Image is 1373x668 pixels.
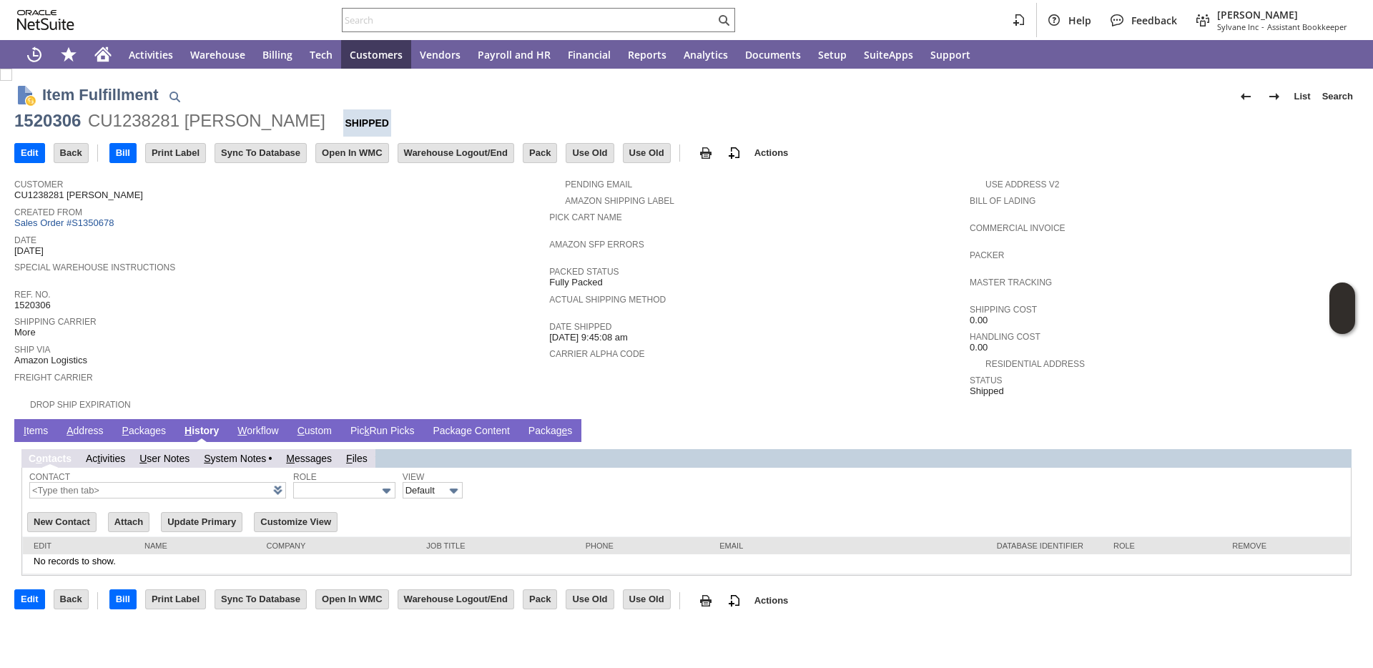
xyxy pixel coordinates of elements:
[234,425,282,438] a: Workflow
[1131,14,1177,27] span: Feedback
[1261,21,1264,32] span: -
[184,425,192,436] span: H
[549,277,602,288] span: Fully Packed
[1068,14,1091,27] span: Help
[523,590,556,609] input: Pack
[565,180,632,190] a: Pending Email
[162,513,242,531] input: Update Primary
[255,513,337,531] input: Customize View
[215,144,306,162] input: Sync To Database
[1333,422,1350,439] a: Unrolled view on
[350,48,403,62] span: Customers
[1113,541,1211,550] div: Role
[54,590,88,609] input: Back
[122,425,129,436] span: P
[182,40,254,69] a: Warehouse
[67,425,73,436] span: A
[403,482,463,498] input: Default
[262,48,292,62] span: Billing
[697,592,714,609] img: print.svg
[14,245,44,257] span: [DATE]
[525,425,576,438] a: Packages
[24,425,26,436] span: I
[60,46,77,63] svg: Shortcuts
[190,48,245,62] span: Warehouse
[310,48,333,62] span: Tech
[316,590,388,609] input: Open In WMC
[14,373,93,383] a: Freight Carrier
[42,83,159,107] h1: Item Fulfillment
[293,472,317,482] a: Role
[14,327,36,338] span: More
[204,453,210,464] span: S
[110,144,136,162] input: Bill
[20,425,51,438] a: Items
[97,453,100,464] span: t
[985,180,1059,190] a: Use Address V2
[855,40,922,69] a: SuiteApps
[549,349,644,359] a: Carrier Alpha Code
[29,482,286,498] input: <Type then tab>
[146,144,205,162] input: Print Label
[364,425,369,436] span: k
[166,88,183,105] img: Quick Find
[568,48,611,62] span: Financial
[1317,85,1359,108] a: Search
[1267,21,1347,32] span: Assistant Bookkeeper
[461,425,466,436] span: g
[17,40,51,69] a: Recent Records
[745,48,801,62] span: Documents
[297,425,305,436] span: C
[749,595,794,606] a: Actions
[14,317,97,327] a: Shipping Carrier
[624,144,670,162] input: Use Old
[30,400,131,410] a: Drop Ship Expiration
[29,453,72,464] a: Contacts
[970,196,1035,206] a: Bill Of Lading
[549,212,622,222] a: Pick Cart Name
[51,40,86,69] div: Shortcuts
[237,425,247,436] span: W
[341,40,411,69] a: Customers
[970,250,1004,260] a: Packer
[1217,8,1347,21] span: [PERSON_NAME]
[14,207,82,217] a: Created From
[254,40,301,69] a: Billing
[809,40,855,69] a: Setup
[347,425,418,438] a: PickRun Picks
[970,332,1040,342] a: Handling Cost
[14,217,117,228] a: Sales Order #S1350678
[469,40,559,69] a: Payroll and HR
[86,453,125,464] a: Activities
[1266,88,1283,105] img: Next
[726,592,743,609] img: add-record.svg
[301,40,341,69] a: Tech
[26,46,43,63] svg: Recent Records
[922,40,979,69] a: Support
[586,541,699,550] div: Phone
[864,48,913,62] span: SuiteApps
[818,48,847,62] span: Setup
[446,483,462,499] img: More Options
[844,541,1092,550] div: Database Identifier
[204,453,266,464] a: System Notes
[523,144,556,162] input: Pack
[549,332,628,343] span: [DATE] 9:45:08 am
[478,48,551,62] span: Payroll and HR
[14,355,87,366] span: Amazon Logistics
[970,223,1066,233] a: Commercial Invoice
[970,342,988,353] span: 0.00
[63,425,107,438] a: Address
[54,144,88,162] input: Back
[726,144,743,162] img: add-record.svg
[15,590,44,609] input: Edit
[286,453,295,464] span: M
[411,40,469,69] a: Vendors
[1329,309,1355,335] span: Oracle Guided Learning Widget. To move around, please hold and drag
[985,359,1085,369] a: Residential Address
[970,385,1004,397] span: Shipped
[566,590,613,609] input: Use Old
[14,235,36,245] a: Date
[420,48,461,62] span: Vendors
[549,322,611,332] a: Date Shipped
